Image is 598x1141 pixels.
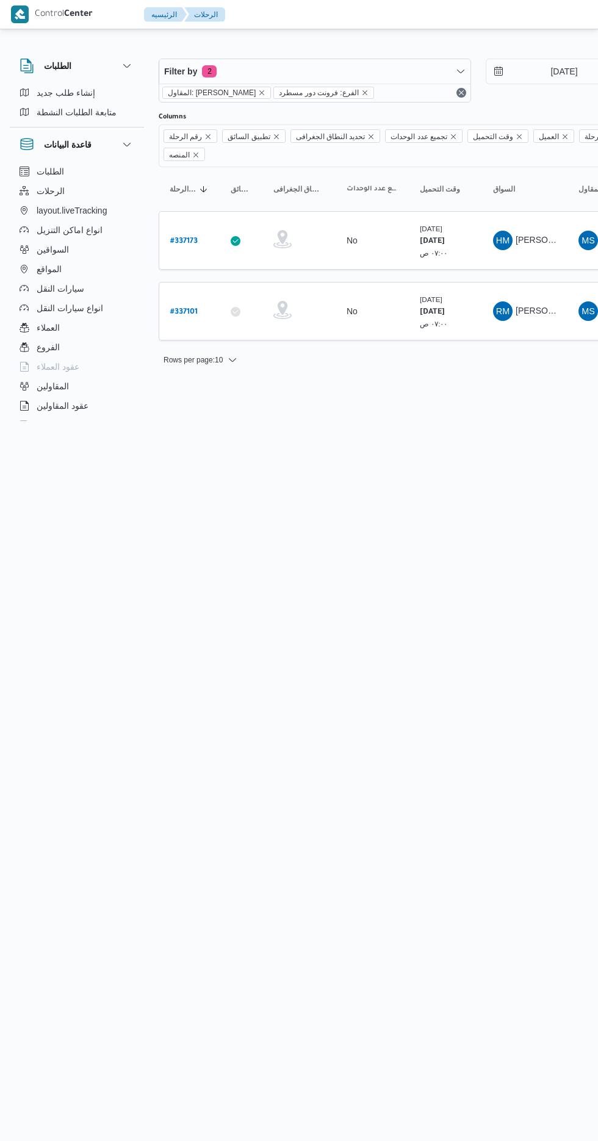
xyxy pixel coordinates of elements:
[493,301,513,321] div: Radha Muhammad Alsadiq Ahmad Alshoshaah
[578,301,598,321] div: Muhammad Slah Abadalltaif Alshrif
[273,184,325,194] span: تحديد النطاق الجغرافى
[496,301,510,321] span: RM
[15,337,139,357] button: الفروع
[15,181,139,201] button: الرحلات
[37,379,69,394] span: المقاولين
[37,281,84,296] span: سيارات النقل
[20,137,134,152] button: قاعدة البيانات
[385,129,463,143] span: تجميع عدد الوحدات
[516,133,523,140] button: Remove وقت التحميل from selection in this group
[159,112,186,122] label: Columns
[15,240,139,259] button: السواقين
[15,357,139,376] button: عقود العملاء
[169,130,202,143] span: رقم الرحلة
[15,259,139,279] button: المواقع
[170,303,198,320] a: #337101
[164,148,205,161] span: المنصه
[222,129,285,143] span: تطبيق السائق
[15,279,139,298] button: سيارات النقل
[273,87,373,99] span: الفرع: فرونت دور مسطرد
[159,59,470,84] button: Filter by2 active filters
[273,133,280,140] button: Remove تطبيق السائق from selection in this group
[420,237,445,246] b: [DATE]
[20,59,134,73] button: الطلبات
[165,179,214,199] button: رقم الرحلةSorted in descending order
[533,129,574,143] span: العميل
[420,308,445,317] b: [DATE]
[493,184,515,194] span: السواق
[37,398,88,413] span: عقود المقاولين
[15,318,139,337] button: العملاء
[231,184,251,194] span: تطبيق السائق
[164,353,223,367] span: Rows per page : 10
[226,179,256,199] button: تطبيق السائق
[37,85,95,100] span: إنشاء طلب جديد
[539,130,559,143] span: العميل
[37,301,103,315] span: انواع سيارات النقل
[64,10,93,20] b: Center
[454,85,469,100] button: Remove
[10,83,144,127] div: الطلبات
[296,130,366,143] span: تحديد النطاق الجغرافى
[467,129,528,143] span: وقت التحميل
[391,130,447,143] span: تجميع عدد الوحدات
[37,320,60,335] span: العملاء
[170,237,198,246] b: # 337173
[12,1092,51,1129] iframe: chat widget
[144,7,187,22] button: الرئيسيه
[15,298,139,318] button: انواع سيارات النقل
[164,64,197,79] span: Filter by
[347,306,358,317] div: No
[37,262,62,276] span: المواقع
[279,87,358,98] span: الفرع: فرونت دور مسطرد
[493,231,513,250] div: Hamadah Muhammad Abadalkhaliq Abo Ahmad
[15,103,139,122] button: متابعة الطلبات النشطة
[170,232,198,249] a: #337173
[420,225,442,232] small: [DATE]
[37,340,60,355] span: الفروع
[15,376,139,396] button: المقاولين
[367,133,375,140] button: Remove تحديد النطاق الجغرافى from selection in this group
[202,65,217,77] span: 2 active filters
[10,162,144,426] div: قاعدة البيانات
[169,148,190,162] span: المنصه
[561,133,569,140] button: Remove العميل from selection in this group
[473,130,513,143] span: وقت التحميل
[450,133,457,140] button: Remove تجميع عدد الوحدات from selection in this group
[496,231,510,250] span: HM
[184,7,225,22] button: الرحلات
[37,359,79,374] span: عقود العملاء
[37,203,107,218] span: layout.liveTracking
[44,59,71,73] h3: الطلبات
[11,5,29,23] img: X8yXhbKr1z7QwAAAABJRU5ErkJggg==
[164,129,217,143] span: رقم الرحلة
[37,164,64,179] span: الطلبات
[162,87,271,99] span: المقاول: محمد صلاح عبداللطيف الشريف
[15,220,139,240] button: انواع اماكن التنزيل
[37,242,69,257] span: السواقين
[37,184,65,198] span: الرحلات
[44,137,92,152] h3: قاعدة البيانات
[37,418,87,433] span: اجهزة التليفون
[258,89,265,96] button: remove selected entity
[347,184,398,194] span: تجميع عدد الوحدات
[347,235,358,246] div: No
[15,201,139,220] button: layout.liveTracking
[578,231,598,250] div: Muhammad Slah Abadalltaif Alshrif
[290,129,381,143] span: تحديد النطاق الجغرافى
[170,308,198,317] b: # 337101
[488,179,561,199] button: السواق
[228,130,270,143] span: تطبيق السائق
[37,105,117,120] span: متابعة الطلبات النشطة
[199,184,209,194] svg: Sorted in descending order
[420,320,448,328] small: ٠٧:٠٠ ص
[268,179,330,199] button: تحديد النطاق الجغرافى
[15,83,139,103] button: إنشاء طلب جديد
[415,179,476,199] button: وقت التحميل
[361,89,369,96] button: remove selected entity
[192,151,200,159] button: Remove المنصه from selection in this group
[168,87,256,98] span: المقاول: [PERSON_NAME]
[15,416,139,435] button: اجهزة التليفون
[420,249,448,257] small: ٠٧:٠٠ ص
[15,162,139,181] button: الطلبات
